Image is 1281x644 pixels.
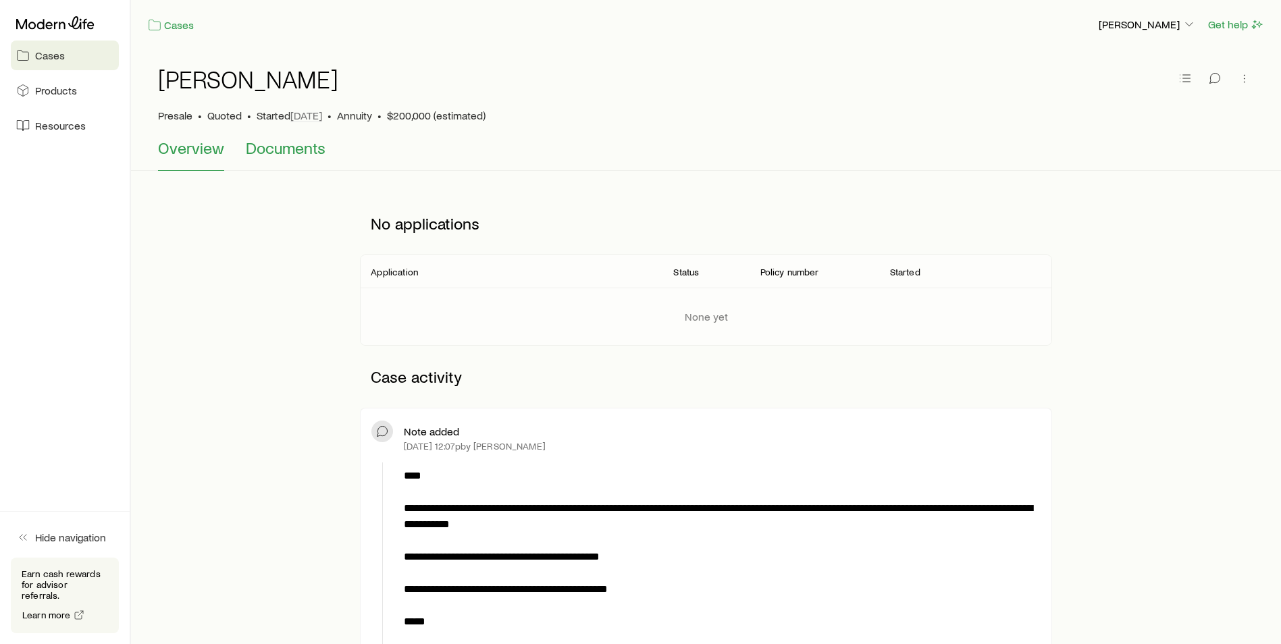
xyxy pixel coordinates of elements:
[158,138,224,157] span: Overview
[257,109,322,122] p: Started
[158,138,1254,171] div: Case details tabs
[11,558,119,633] div: Earn cash rewards for advisor referrals.Learn more
[22,610,71,620] span: Learn more
[246,138,325,157] span: Documents
[404,441,546,452] p: [DATE] 12:07p by [PERSON_NAME]
[11,111,119,140] a: Resources
[198,109,202,122] span: •
[158,109,192,122] p: Presale
[35,49,65,62] span: Cases
[1098,17,1197,33] button: [PERSON_NAME]
[890,267,920,277] p: Started
[11,41,119,70] a: Cases
[247,109,251,122] span: •
[377,109,382,122] span: •
[685,310,728,323] p: None yet
[760,267,819,277] p: Policy number
[360,203,1051,244] p: No applications
[1207,17,1265,32] button: Get help
[1099,18,1196,31] p: [PERSON_NAME]
[35,531,106,544] span: Hide navigation
[673,267,699,277] p: Status
[35,119,86,132] span: Resources
[290,109,322,122] span: [DATE]
[158,65,338,92] h1: [PERSON_NAME]
[22,568,108,601] p: Earn cash rewards for advisor referrals.
[35,84,77,97] span: Products
[147,18,194,33] a: Cases
[11,76,119,105] a: Products
[371,267,418,277] p: Application
[360,356,1051,397] p: Case activity
[387,109,486,122] span: $200,000 (estimated)
[328,109,332,122] span: •
[404,425,459,438] p: Note added
[207,109,242,122] span: Quoted
[337,109,372,122] span: Annuity
[11,522,119,552] button: Hide navigation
